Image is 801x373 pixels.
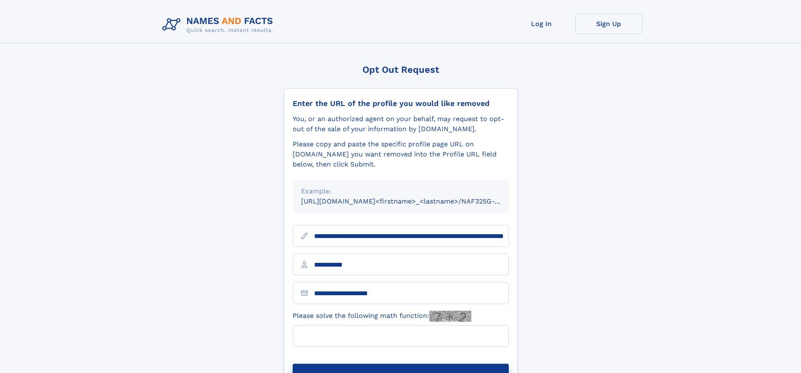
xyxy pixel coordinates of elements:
[293,139,509,169] div: Please copy and paste the specific profile page URL on [DOMAIN_NAME] you want removed into the Pr...
[293,311,471,322] label: Please solve the following math function:
[575,13,642,34] a: Sign Up
[301,186,500,196] div: Example:
[508,13,575,34] a: Log In
[159,13,280,36] img: Logo Names and Facts
[293,114,509,134] div: You, or an authorized agent on your behalf, may request to opt-out of the sale of your informatio...
[301,197,525,205] small: [URL][DOMAIN_NAME]<firstname>_<lastname>/NAF325G-xxxxxxxx
[284,64,518,75] div: Opt Out Request
[293,99,509,108] div: Enter the URL of the profile you would like removed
